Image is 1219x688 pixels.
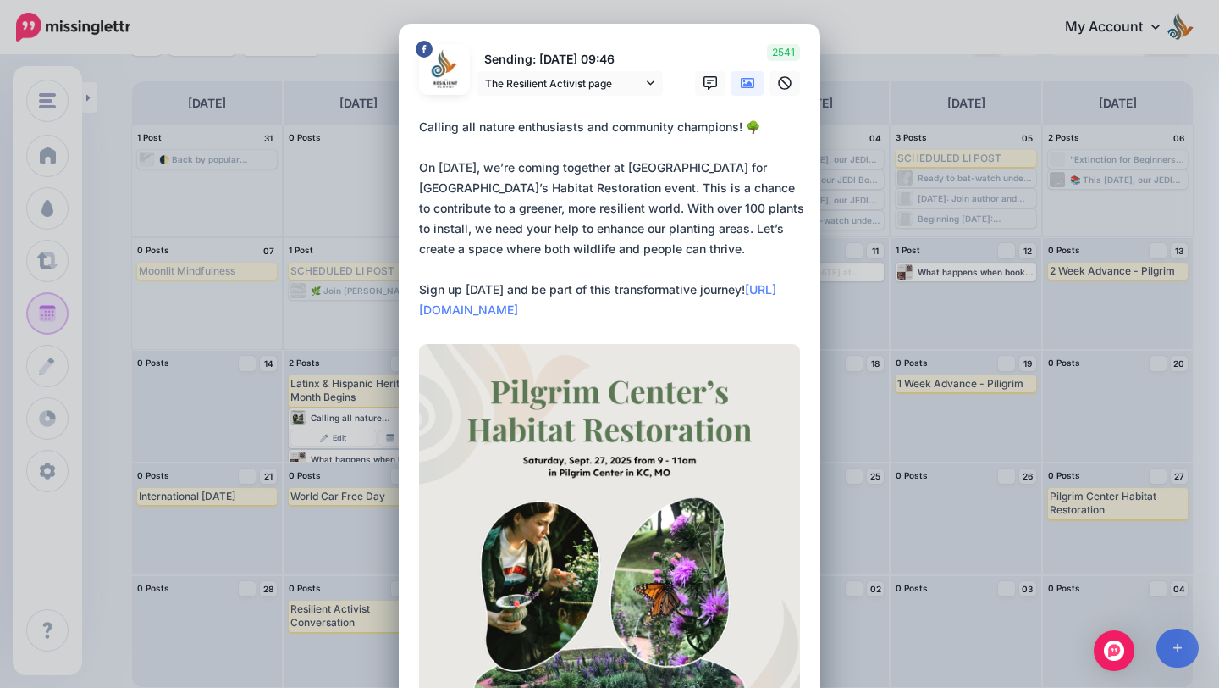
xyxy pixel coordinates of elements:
span: The Resilient Activist page [485,75,643,92]
p: Sending: [DATE] 09:46 [477,50,663,69]
img: 252809667_4683429838407749_1838637535353719848_n-bsa125681.png [424,49,465,90]
a: The Resilient Activist page [477,71,663,96]
div: Open Intercom Messenger [1094,630,1134,671]
span: 2541 [767,44,800,61]
div: Calling all nature enthusiasts and community champions! 🌳 On [DATE], we’re coming together at [GE... [419,117,808,320]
